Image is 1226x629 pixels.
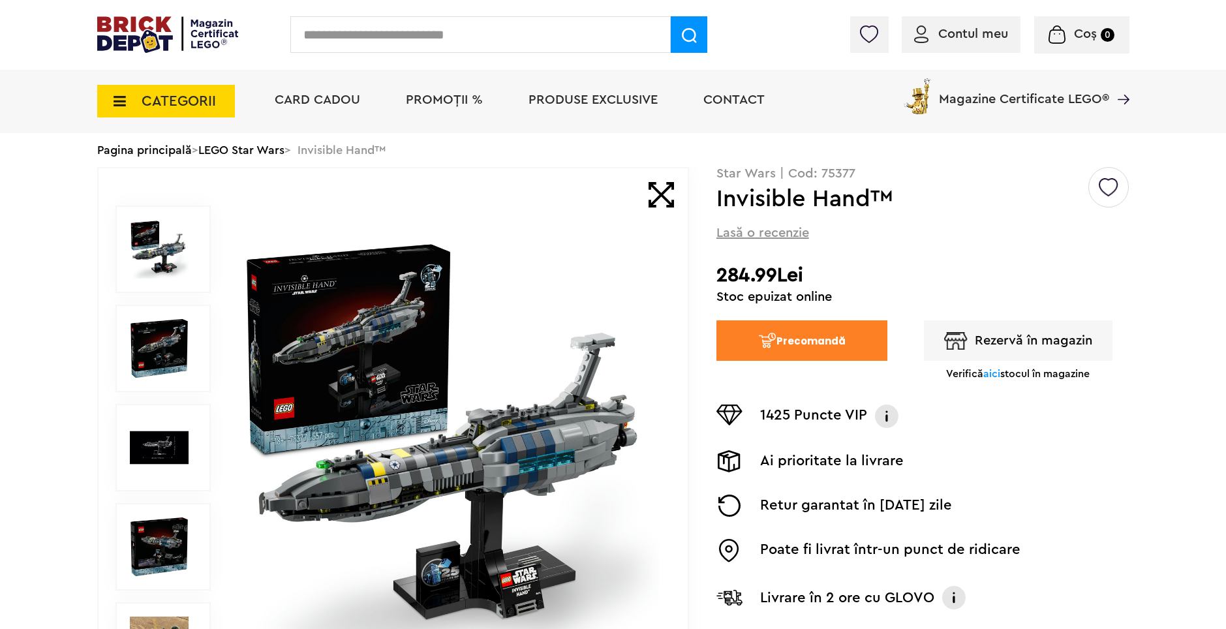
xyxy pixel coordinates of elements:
[1109,76,1129,89] a: Magazine Certificate LEGO®
[716,224,809,242] span: Lasă o recenzie
[760,539,1020,562] p: Poate fi livrat într-un punct de ridicare
[983,369,1000,379] span: aici
[924,320,1112,361] button: Rezervă în magazin
[941,585,967,611] img: Info livrare cu GLOVO
[716,539,743,562] img: Easybox
[946,367,1090,380] p: Verifică stocul în magazine
[716,187,1087,211] h1: Invisible Hand™
[130,319,189,378] img: Invisible Hand™
[716,495,743,517] img: Returnare
[406,93,483,106] a: PROMOȚII %
[198,144,284,156] a: LEGO Star Wars
[716,450,743,472] img: Livrare
[760,405,867,428] p: 1425 Puncte VIP
[874,405,900,428] img: Info VIP
[760,495,952,517] p: Retur garantat în [DATE] zile
[716,589,743,606] img: Livrare Glovo
[939,76,1109,106] span: Magazine Certificate LEGO®
[716,167,1129,180] p: Star Wars | Cod: 75377
[760,587,934,608] p: Livrare în 2 ore cu GLOVO
[142,94,216,108] span: CATEGORII
[716,405,743,425] img: Puncte VIP
[758,332,776,348] img: CC_Brick_Depot_Precomand_Icon.svg
[529,93,658,106] a: Produse exclusive
[716,320,887,361] button: Precomandă
[716,264,1129,287] h2: 284.99Lei
[938,27,1008,40] span: Contul meu
[130,220,189,279] img: Invisible Hand™
[1101,28,1114,42] small: 0
[97,133,1129,167] div: > > Invisible Hand™
[914,27,1008,40] a: Contul meu
[275,93,360,106] a: Card Cadou
[130,418,189,477] img: Invisible Hand™ LEGO 75377
[130,517,189,576] img: Seturi Lego Invisible Hand™
[760,450,904,472] p: Ai prioritate la livrare
[1074,27,1097,40] span: Coș
[716,290,1129,303] div: Stoc epuizat online
[97,144,192,156] a: Pagina principală
[703,93,765,106] a: Contact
